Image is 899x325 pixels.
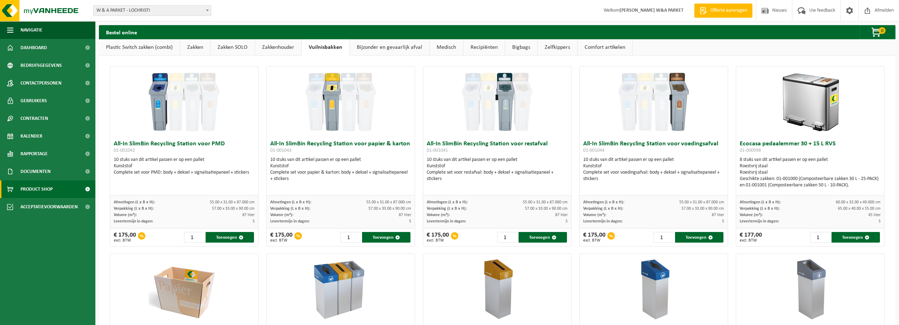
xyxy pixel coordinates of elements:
[114,169,255,176] div: Complete set voor PMD: body + deksel + signalisatiepaneel + stickers
[206,232,254,243] button: Toevoegen
[341,232,361,243] input: 1
[270,213,293,217] span: Volume (m³):
[583,213,606,217] span: Volume (m³):
[427,169,568,182] div: Complete set voor restafval: body + deksel + signalisatiepaneel + stickers
[350,39,429,56] a: Bijzonder en gevaarlijk afval
[20,180,53,198] span: Product Shop
[775,66,845,137] img: 01-000998
[399,213,411,217] span: 87 liter
[740,176,881,188] div: Geschikte zakken: 01-001000 (Composteerbare zakken 30 L - 25-PACK) en 01-001001 (Composteerbare z...
[270,157,411,182] div: 10 stuks van dit artikel passen er op een pallet
[740,157,881,188] div: 8 stuks van dit artikel passen er op een pallet
[114,157,255,176] div: 10 stuks van dit artikel passen er op een pallet
[255,39,301,56] a: Zakkenhouder
[94,6,211,16] span: W & A PARKET - LOCHRISTI
[114,200,155,204] span: Afmetingen (L x B x H):
[740,169,881,176] div: Roestvrij staal
[740,163,881,169] div: Roestvrij staal
[583,238,605,243] span: excl. BTW
[149,254,219,325] img: 01-000263
[114,213,137,217] span: Volume (m³):
[722,219,724,224] span: 5
[20,57,62,74] span: Bedrijfsgegevens
[270,207,310,211] span: Verpakking (L x B x H):
[740,232,762,243] div: € 177,00
[302,39,349,56] a: Vuilnisbakken
[709,7,749,14] span: Offerte aanvragen
[618,66,689,137] img: 01-001044
[463,39,505,56] a: Recipiënten
[879,27,886,34] span: 0
[427,148,448,153] span: 01-001041
[583,163,724,169] div: Kunststof
[409,219,411,224] span: 5
[270,219,309,224] span: Levertermijn in dagen:
[555,213,568,217] span: 87 liter
[620,8,684,13] strong: [PERSON_NAME] W&A PARKET
[497,232,518,243] input: 1
[879,219,881,224] span: 5
[427,219,466,224] span: Levertermijn in dagen:
[583,157,724,182] div: 10 stuks van dit artikel passen er op een pallet
[740,213,763,217] span: Volume (m³):
[368,207,411,211] span: 57.00 x 33.00 x 90.00 cm
[427,238,449,243] span: excl. BTW
[679,200,724,204] span: 55.00 x 31.00 x 87.000 cm
[305,254,376,325] img: 01-000670
[114,207,154,211] span: Verpakking (L x B x H):
[740,207,780,211] span: Verpakking (L x B x H):
[99,25,144,39] h2: Bestel online
[427,200,468,204] span: Afmetingen (L x B x H):
[20,198,78,216] span: Acceptatievoorwaarden
[184,232,205,243] input: 1
[868,213,881,217] span: 45 liter
[681,207,724,211] span: 57.00 x 33.00 x 90.00 cm
[305,66,376,137] img: 01-001043
[653,232,674,243] input: 1
[270,148,291,153] span: 01-001043
[20,74,61,92] span: Contactpersonen
[832,232,880,243] button: Toevoegen
[740,148,761,153] span: 01-000998
[740,200,781,204] span: Afmetingen (L x B x H):
[270,200,311,204] span: Afmetingen (L x B x H):
[180,39,210,56] a: Zakken
[114,148,135,153] span: 01-001042
[836,200,881,204] span: 60.00 x 32.00 x 49.000 cm
[740,238,762,243] span: excl. BTW
[675,232,723,243] button: Toevoegen
[366,200,411,204] span: 55.00 x 31.00 x 87.000 cm
[519,232,567,243] button: Toevoegen
[427,157,568,182] div: 10 stuks van dit artikel passen er op een pallet
[462,66,532,137] img: 01-001041
[583,232,605,243] div: € 175,00
[583,207,623,211] span: Verpakking (L x B x H):
[20,127,42,145] span: Kalender
[583,219,622,224] span: Levertermijn in dagen:
[114,219,153,224] span: Levertermijn in dagen:
[427,141,568,155] h3: All-In SlimBin Recycling Station voor restafval
[114,163,255,169] div: Kunststof
[505,39,537,56] a: Bigbags
[253,219,255,224] span: 5
[20,163,51,180] span: Documenten
[523,200,568,204] span: 55.00 x 31.00 x 87.000 cm
[462,254,532,325] img: 02-014091
[270,238,292,243] span: excl. BTW
[427,163,568,169] div: Kunststof
[212,207,255,211] span: 57.00 x 33.00 x 90.00 cm
[20,110,48,127] span: Contracten
[583,148,604,153] span: 01-001044
[270,232,292,243] div: € 175,00
[114,238,136,243] span: excl. BTW
[578,39,632,56] a: Comfort artikelen
[430,39,463,56] a: Medisch
[149,66,219,137] img: 01-001042
[810,232,831,243] input: 1
[583,141,724,155] h3: All-In SlimBin Recycling Station voor voedingsafval
[427,207,467,211] span: Verpakking (L x B x H):
[114,232,136,243] div: € 175,00
[20,92,47,110] span: Gebruikers
[427,213,450,217] span: Volume (m³):
[566,219,568,224] span: 5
